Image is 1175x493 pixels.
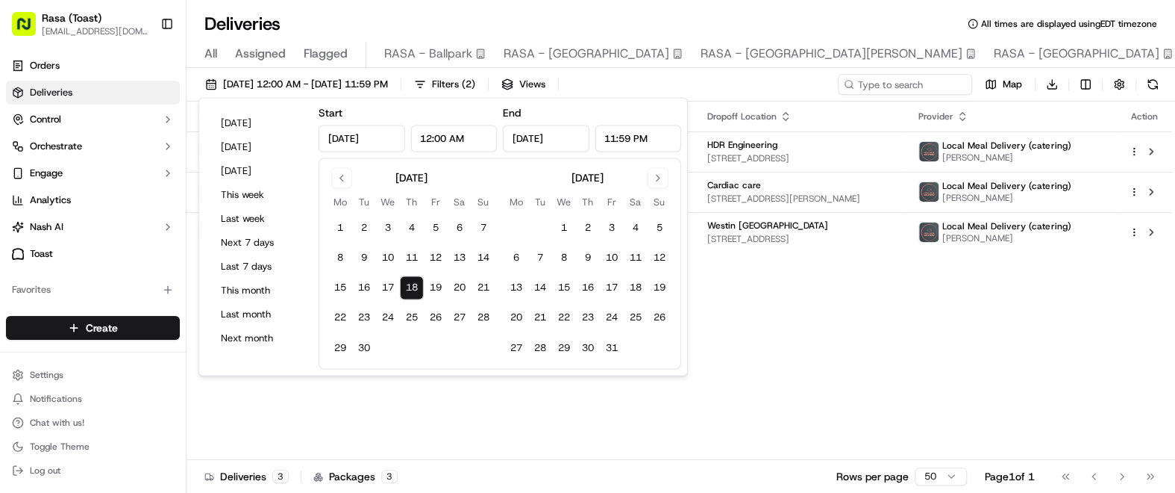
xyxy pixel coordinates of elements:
[552,217,576,241] button: 1
[272,470,289,483] div: 3
[528,276,552,300] button: 14
[648,217,671,241] button: 5
[576,246,600,270] button: 9
[120,327,245,354] a: 💻API Documentation
[30,369,63,381] span: Settings
[328,276,352,300] button: 15
[223,78,388,91] span: [DATE] 12:00 AM - [DATE] 11:59 PM
[214,113,304,134] button: [DATE]
[214,304,304,325] button: Last month
[707,152,894,164] span: [STREET_ADDRESS]
[624,194,648,210] th: Saturday
[235,45,286,63] span: Assigned
[6,54,180,78] a: Orders
[30,247,53,261] span: Toast
[254,146,272,164] button: Start new chat
[6,460,180,481] button: Log out
[352,246,376,270] button: 9
[400,246,424,270] button: 11
[495,74,552,95] button: Views
[918,111,953,123] span: Provider
[576,276,600,300] button: 16
[528,246,552,270] button: 7
[126,335,138,347] div: 💻
[42,25,148,37] span: [EMAIL_ADDRESS][DOMAIN_NAME]
[410,125,497,152] input: Time
[46,231,198,243] span: [PERSON_NAME] [PERSON_NAME]
[30,220,63,234] span: Nash AI
[15,217,39,241] img: Dianne Alexi Soriano
[707,233,894,245] span: [STREET_ADDRESS]
[400,217,424,241] button: 4
[328,246,352,270] button: 8
[504,45,669,63] span: RASA - [GEOGRAPHIC_DATA]
[319,106,342,120] label: Start
[432,78,475,91] span: Filters
[595,125,681,152] input: Time
[214,137,304,158] button: [DATE]
[985,469,1035,484] div: Page 1 of 1
[648,167,668,188] button: Go to next month
[448,306,471,330] button: 27
[624,306,648,330] button: 25
[528,306,552,330] button: 21
[400,194,424,210] th: Thursday
[836,469,909,484] p: Rows per page
[352,194,376,210] th: Tuesday
[400,276,424,300] button: 18
[30,441,90,453] span: Toggle Theme
[331,167,352,188] button: Go to previous month
[624,276,648,300] button: 18
[462,78,475,91] span: ( 2 )
[504,246,528,270] button: 6
[6,108,180,131] button: Control
[707,139,777,151] span: HDR Engineering
[6,412,180,433] button: Chat with us!
[400,306,424,330] button: 25
[214,185,304,205] button: This week
[919,182,939,202] img: lmd_logo.png
[30,333,114,348] span: Knowledge Base
[31,142,58,169] img: 9188753566659_6852d8bf1fb38e338040_72.png
[576,217,600,241] button: 2
[352,306,376,330] button: 23
[978,74,1029,95] button: Map
[352,217,376,241] button: 2
[352,276,376,300] button: 16
[6,316,180,340] button: Create
[352,336,376,360] button: 30
[707,220,828,232] span: Westin [GEOGRAPHIC_DATA]
[600,276,624,300] button: 17
[214,328,304,349] button: Next month
[376,217,400,241] button: 3
[600,194,624,210] th: Friday
[204,12,281,36] h1: Deliveries
[648,306,671,330] button: 26
[424,217,448,241] button: 5
[519,78,545,91] span: Views
[600,217,624,241] button: 3
[12,248,24,259] img: Toast logo
[30,167,63,180] span: Engage
[39,96,269,111] input: Got a question? Start typing here...
[552,194,576,210] th: Wednesday
[528,336,552,360] button: 28
[67,157,205,169] div: We're available if you need us!
[214,161,304,182] button: [DATE]
[30,86,72,99] span: Deliveries
[30,193,71,207] span: Analytics
[503,106,521,120] label: End
[381,470,398,483] div: 3
[201,231,206,243] span: •
[313,469,398,484] div: Packages
[328,336,352,360] button: 29
[942,220,1071,232] span: Local Meal Delivery (catering)
[42,10,101,25] button: Rasa (Toast)
[141,333,239,348] span: API Documentation
[504,336,528,360] button: 27
[204,469,289,484] div: Deliveries
[376,246,400,270] button: 10
[328,217,352,241] button: 1
[1003,78,1022,91] span: Map
[624,217,648,241] button: 4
